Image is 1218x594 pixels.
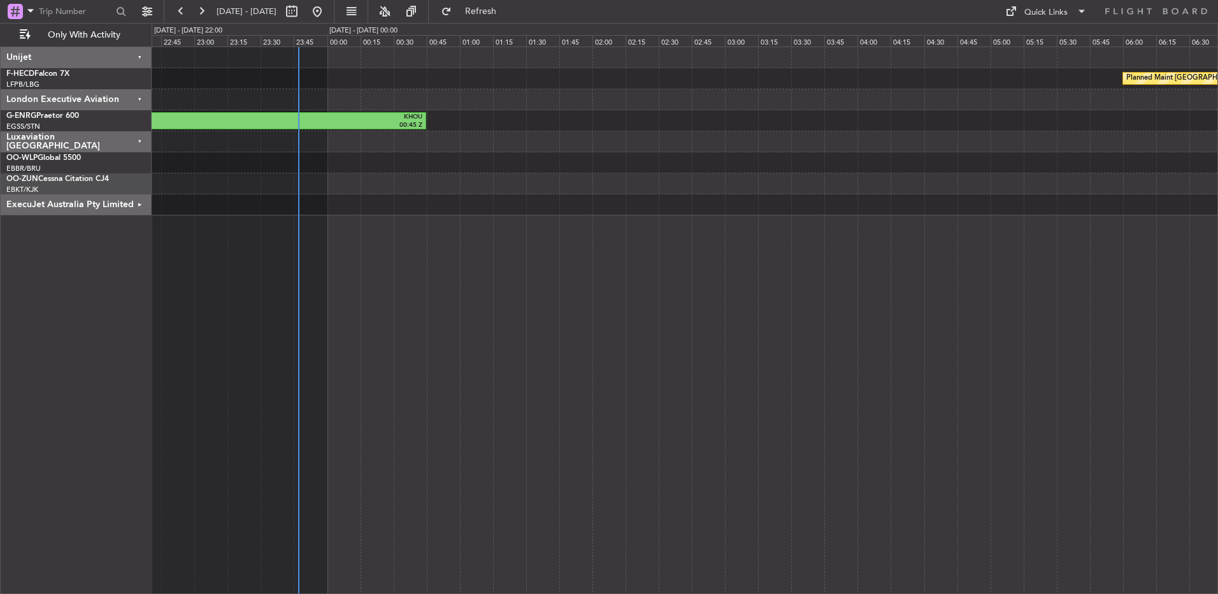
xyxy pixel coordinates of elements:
[6,70,69,78] a: F-HECDFalcon 7X
[154,25,222,36] div: [DATE] - [DATE] 22:00
[6,112,36,120] span: G-ENRG
[454,7,508,16] span: Refresh
[39,2,112,21] input: Trip Number
[999,1,1093,22] button: Quick Links
[592,35,626,47] div: 02:00
[161,113,423,122] div: KHOU
[493,35,526,47] div: 01:15
[427,35,460,47] div: 00:45
[161,35,194,47] div: 22:45
[824,35,857,47] div: 03:45
[791,35,824,47] div: 03:30
[891,35,924,47] div: 04:15
[526,35,559,47] div: 01:30
[725,35,758,47] div: 03:00
[1057,35,1090,47] div: 05:30
[1090,35,1123,47] div: 05:45
[957,35,991,47] div: 04:45
[14,25,138,45] button: Only With Activity
[327,35,361,47] div: 00:00
[33,31,134,40] span: Only With Activity
[6,185,38,194] a: EBKT/KJK
[857,35,891,47] div: 04:00
[758,35,791,47] div: 03:15
[261,35,294,47] div: 23:30
[1123,35,1156,47] div: 06:00
[361,35,394,47] div: 00:15
[924,35,957,47] div: 04:30
[329,25,398,36] div: [DATE] - [DATE] 00:00
[6,112,79,120] a: G-ENRGPraetor 600
[6,122,40,131] a: EGSS/STN
[6,164,41,173] a: EBBR/BRU
[1156,35,1189,47] div: 06:15
[659,35,692,47] div: 02:30
[6,175,109,183] a: OO-ZUNCessna Citation CJ4
[6,80,39,89] a: LFPB/LBG
[6,154,81,162] a: OO-WLPGlobal 5500
[460,35,493,47] div: 01:00
[227,35,261,47] div: 23:15
[6,175,38,183] span: OO-ZUN
[194,35,227,47] div: 23:00
[692,35,725,47] div: 02:45
[559,35,592,47] div: 01:45
[991,35,1024,47] div: 05:00
[294,35,327,47] div: 23:45
[394,35,427,47] div: 00:30
[1024,6,1068,19] div: Quick Links
[626,35,659,47] div: 02:15
[6,154,38,162] span: OO-WLP
[161,121,423,130] div: 00:45 Z
[6,70,34,78] span: F-HECD
[217,6,276,17] span: [DATE] - [DATE]
[1024,35,1057,47] div: 05:15
[435,1,512,22] button: Refresh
